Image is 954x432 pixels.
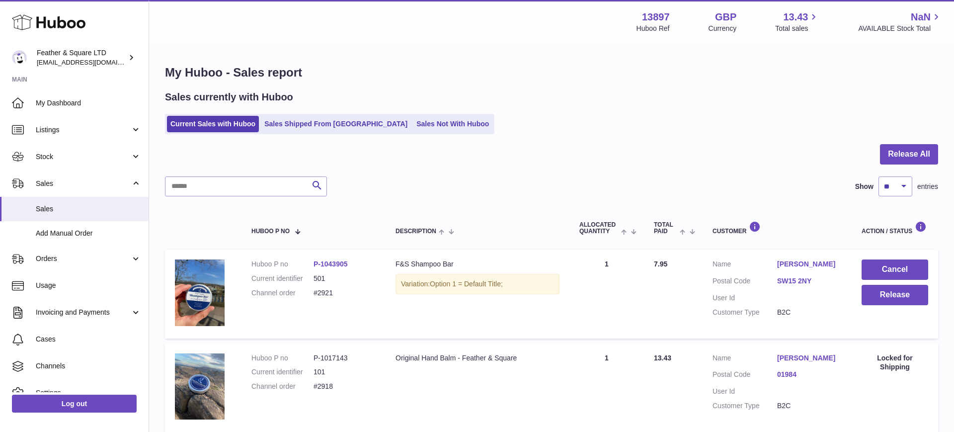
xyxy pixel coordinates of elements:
[314,260,348,268] a: P-1043905
[36,179,131,188] span: Sales
[314,382,376,391] dd: #2918
[36,152,131,162] span: Stock
[251,382,314,391] dt: Channel order
[430,280,503,288] span: Option 1 = Default Title;
[314,288,376,298] dd: #2921
[579,222,619,235] span: ALLOCATED Quantity
[777,401,842,411] dd: B2C
[413,116,492,132] a: Sales Not With Huboo
[569,250,644,338] td: 1
[775,10,819,33] a: 13.43 Total sales
[642,10,670,24] strong: 13897
[36,254,131,263] span: Orders
[175,259,225,326] img: IMG_5059.jpg
[783,10,808,24] span: 13.43
[36,335,141,344] span: Cases
[862,259,928,280] button: Cancel
[251,288,314,298] dt: Channel order
[858,24,942,33] span: AVAILABLE Stock Total
[12,395,137,413] a: Log out
[654,260,667,268] span: 7.95
[251,353,314,363] dt: Huboo P no
[314,367,376,377] dd: 101
[713,276,777,288] dt: Postal Code
[261,116,411,132] a: Sales Shipped From [GEOGRAPHIC_DATA]
[36,388,141,398] span: Settings
[862,285,928,305] button: Release
[709,24,737,33] div: Currency
[713,221,842,235] div: Customer
[862,353,928,372] div: Locked for Shipping
[862,221,928,235] div: Action / Status
[37,48,126,67] div: Feather & Square LTD
[36,125,131,135] span: Listings
[36,281,141,290] span: Usage
[396,274,559,294] div: Variation:
[37,58,146,66] span: [EMAIL_ADDRESS][DOMAIN_NAME]
[314,353,376,363] dd: P-1017143
[713,387,777,396] dt: User Id
[713,293,777,303] dt: User Id
[396,228,436,235] span: Description
[251,259,314,269] dt: Huboo P no
[396,353,559,363] div: Original Hand Balm - Feather & Square
[777,259,842,269] a: [PERSON_NAME]
[654,354,671,362] span: 13.43
[36,361,141,371] span: Channels
[777,308,842,317] dd: B2C
[713,370,777,382] dt: Postal Code
[167,116,259,132] a: Current Sales with Huboo
[36,204,141,214] span: Sales
[251,367,314,377] dt: Current identifier
[880,144,938,165] button: Release All
[777,370,842,379] a: 01984
[917,182,938,191] span: entries
[775,24,819,33] span: Total sales
[36,229,141,238] span: Add Manual Order
[251,228,290,235] span: Huboo P no
[396,259,559,269] div: F&S Shampoo Bar
[314,274,376,283] dd: 501
[911,10,931,24] span: NaN
[855,182,874,191] label: Show
[251,274,314,283] dt: Current identifier
[713,308,777,317] dt: Customer Type
[858,10,942,33] a: NaN AVAILABLE Stock Total
[636,24,670,33] div: Huboo Ref
[569,344,644,432] td: 1
[36,98,141,108] span: My Dashboard
[175,353,225,420] img: il_fullxfull.5545322717_sv0z.jpg
[165,65,938,81] h1: My Huboo - Sales report
[777,276,842,286] a: SW15 2NY
[12,50,27,65] img: feathernsquare@gmail.com
[713,259,777,271] dt: Name
[715,10,736,24] strong: GBP
[36,308,131,317] span: Invoicing and Payments
[777,353,842,363] a: [PERSON_NAME]
[713,401,777,411] dt: Customer Type
[713,353,777,365] dt: Name
[165,90,293,104] h2: Sales currently with Huboo
[654,222,677,235] span: Total paid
